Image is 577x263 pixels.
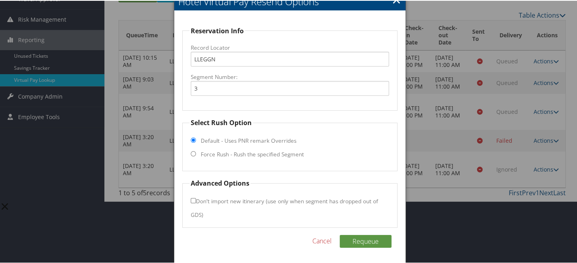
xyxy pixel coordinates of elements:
a: Cancel [312,235,332,245]
legend: Select Rush Option [190,117,253,127]
button: Requeue [340,234,391,247]
legend: Advanced Options [190,178,251,187]
label: Segment Number: [191,72,389,80]
input: Don't import new itinerary (use only when segment has dropped out of GDS) [191,197,196,202]
legend: Reservation Info [190,25,245,35]
label: Record Locator [191,43,389,51]
label: Don't import new itinerary (use only when segment has dropped out of GDS) [191,193,378,221]
label: Default - Uses PNR remark Overrides [201,136,296,144]
label: Force Rush - Rush the specified Segment [201,150,304,158]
